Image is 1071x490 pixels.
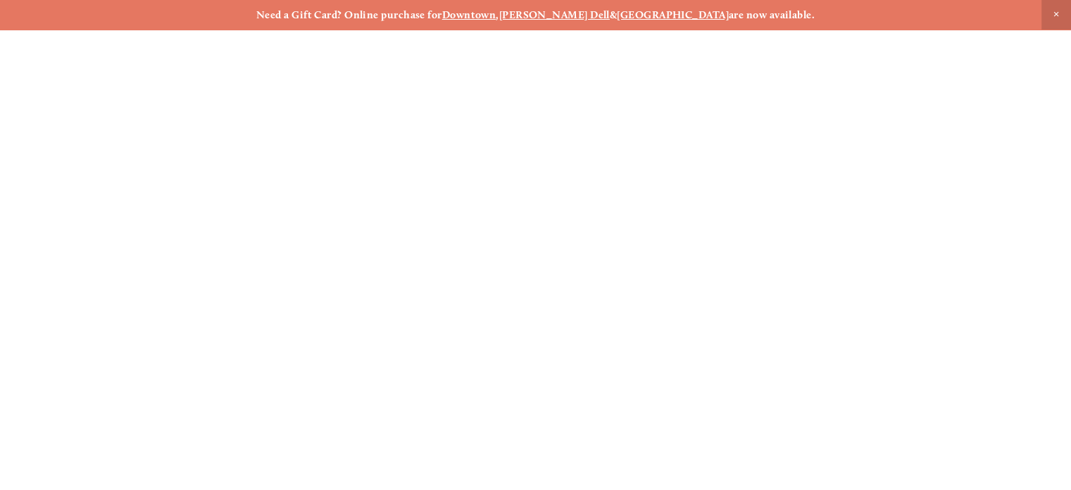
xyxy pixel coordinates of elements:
strong: are now available. [729,8,815,21]
a: [GEOGRAPHIC_DATA] [617,8,729,21]
strong: , [496,8,499,21]
strong: & [610,8,617,21]
a: [PERSON_NAME] Dell [499,8,610,21]
strong: Need a Gift Card? Online purchase for [256,8,442,21]
a: Downtown [442,8,496,21]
